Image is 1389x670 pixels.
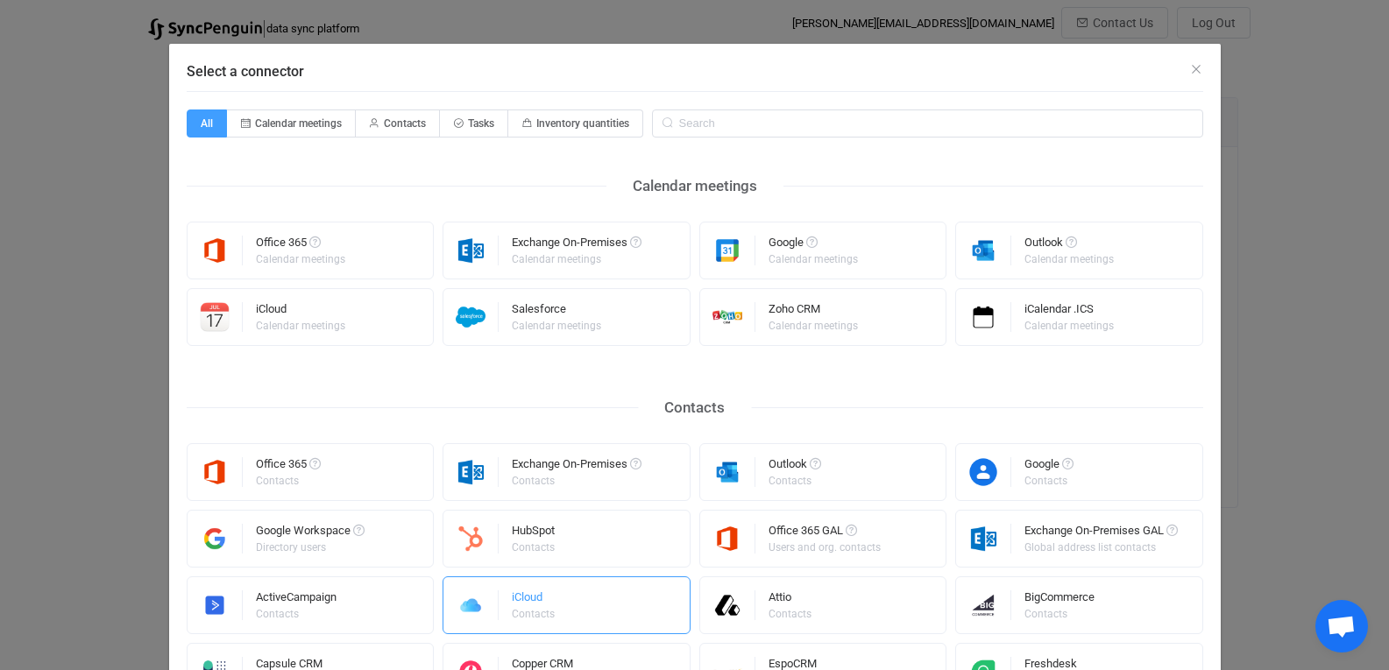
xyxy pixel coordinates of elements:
div: Calendar meetings [256,321,345,331]
div: Calendar meetings [512,321,601,331]
div: HubSpot [512,525,557,542]
div: Exchange On-Premises [512,458,641,476]
img: outlook.png [956,236,1011,265]
img: big-commerce.png [956,590,1011,620]
div: Outlook [1024,236,1116,254]
div: Google [1024,458,1074,476]
div: iCalendar .ICS [1024,303,1116,321]
div: Attio [769,591,814,609]
div: Salesforce [512,303,604,321]
div: Zoho CRM [769,303,861,321]
div: Contacts [256,476,318,486]
div: Office 365 GAL [769,525,883,542]
input: Search [652,109,1203,138]
img: microsoft365.png [188,457,243,487]
div: ActiveCampaign [256,591,337,609]
div: iCloud [256,303,348,321]
img: google.png [700,236,755,265]
img: google-workspace.png [188,524,243,554]
img: activecampaign.png [188,590,243,620]
div: Calendar meetings [256,254,345,264]
div: Google [769,236,861,254]
div: Calendar meetings [606,173,783,200]
div: Outlook [769,458,821,476]
div: Exchange On-Premises [512,236,641,254]
img: exchange.png [443,236,499,265]
img: exchange.png [443,457,499,487]
div: Contacts [1024,476,1071,486]
div: Contacts [769,609,811,619]
div: Contacts [1024,609,1092,619]
div: Exchange On-Premises GAL [1024,525,1178,542]
div: Office 365 [256,458,321,476]
div: Users and org. contacts [769,542,881,553]
img: zoho-crm.png [700,302,755,332]
img: icloud.png [443,590,499,620]
div: Calendar meetings [769,254,858,264]
img: outlook.png [700,457,755,487]
img: icloud-calendar.png [188,302,243,332]
img: microsoft365.png [188,236,243,265]
div: Google Workspace [256,525,365,542]
img: icalendar.png [956,302,1011,332]
img: exchange.png [956,524,1011,554]
div: Global address list contacts [1024,542,1175,553]
img: google-contacts.png [956,457,1011,487]
div: Contacts [769,476,819,486]
div: BigCommerce [1024,591,1095,609]
div: iCloud [512,591,557,609]
div: Calendar meetings [512,254,639,264]
div: Contacts [512,542,555,553]
button: Close [1189,61,1203,78]
span: Select a connector [187,63,304,80]
img: salesforce.png [443,302,499,332]
div: Contacts [512,476,639,486]
div: Calendar meetings [1024,321,1114,331]
div: Office 365 [256,236,348,254]
div: Calendar meetings [769,321,858,331]
div: Contacts [256,609,334,619]
img: hubspot.png [443,524,499,554]
a: Open chat [1315,600,1368,652]
img: microsoft365.png [700,524,755,554]
img: attio.png [700,590,755,620]
div: Directory users [256,542,362,553]
div: Contacts [638,394,751,421]
div: Calendar meetings [1024,254,1114,264]
div: Contacts [512,609,555,619]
